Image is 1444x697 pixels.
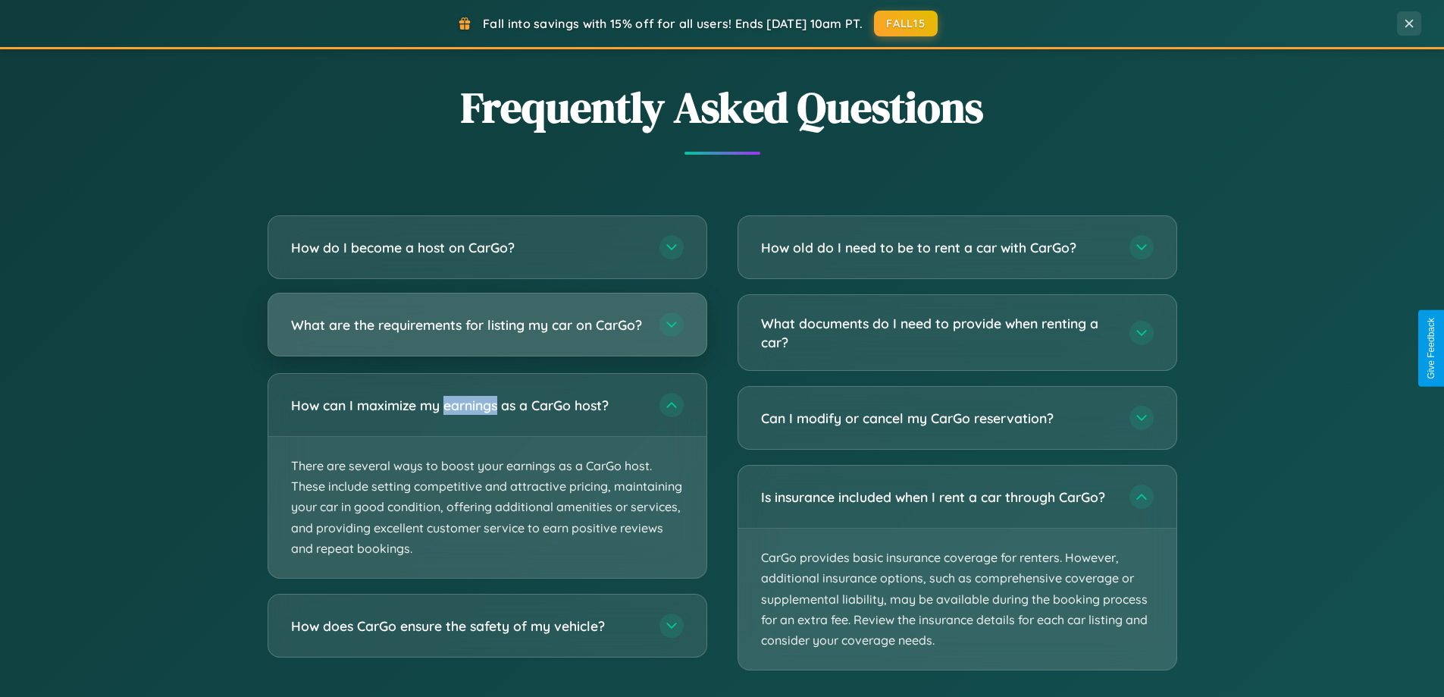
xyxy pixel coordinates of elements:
h3: Is insurance included when I rent a car through CarGo? [761,488,1114,507]
h3: How old do I need to be to rent a car with CarGo? [761,238,1114,257]
div: Give Feedback [1426,318,1436,379]
p: There are several ways to boost your earnings as a CarGo host. These include setting competitive ... [268,437,706,578]
h3: What documents do I need to provide when renting a car? [761,314,1114,351]
span: Fall into savings with 15% off for all users! Ends [DATE] 10am PT. [483,16,863,31]
p: CarGo provides basic insurance coverage for renters. However, additional insurance options, such ... [738,529,1176,670]
h3: How do I become a host on CarGo? [291,238,644,257]
button: FALL15 [874,11,938,36]
h3: What are the requirements for listing my car on CarGo? [291,316,644,334]
h3: How can I maximize my earnings as a CarGo host? [291,396,644,415]
h3: How does CarGo ensure the safety of my vehicle? [291,617,644,636]
h3: Can I modify or cancel my CarGo reservation? [761,409,1114,428]
h2: Frequently Asked Questions [268,78,1177,137]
